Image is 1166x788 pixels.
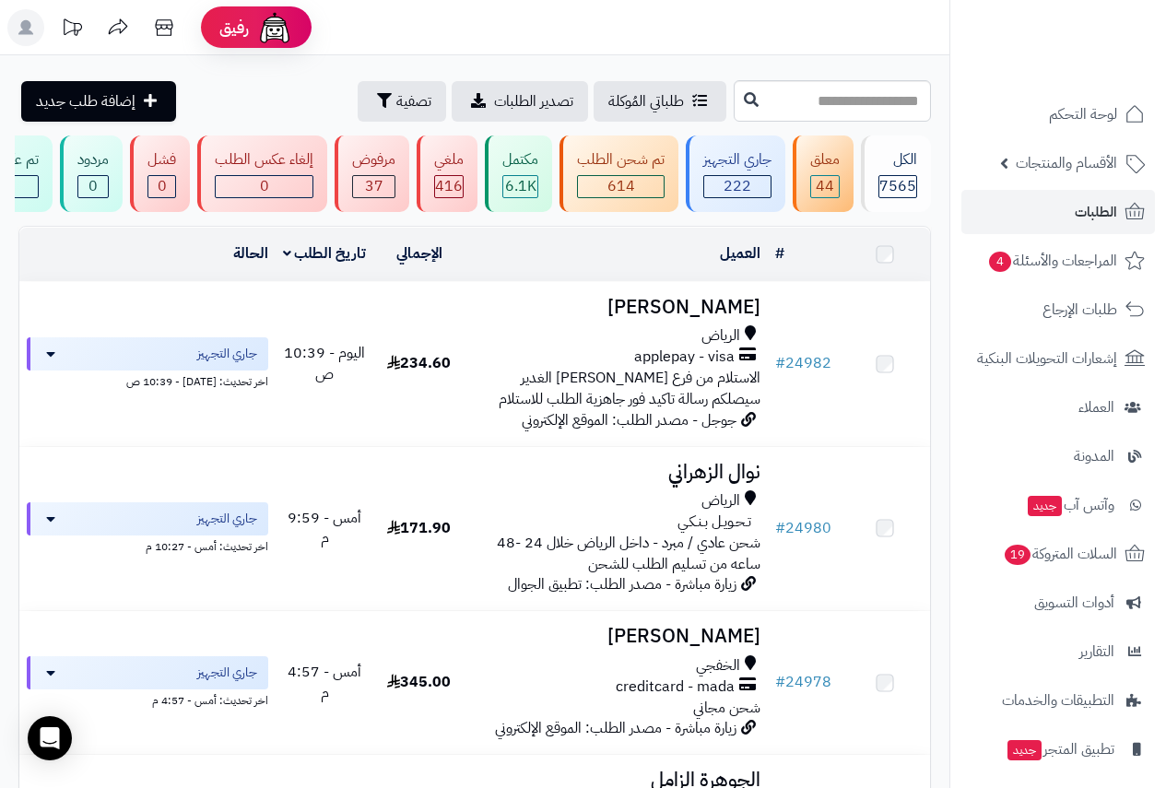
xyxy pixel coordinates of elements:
[78,176,108,197] div: 0
[499,367,760,410] span: الاستلام من فرع [PERSON_NAME] الغدير سيصلكم رسالة تاكيد فور جاهزية الطلب للاستلام
[27,689,268,709] div: اخر تحديث: أمس - 4:57 م
[197,510,257,528] span: جاري التجهيز
[677,512,751,533] span: تـحـويـل بـنـكـي
[396,242,442,265] a: الإجمالي
[682,135,789,212] a: جاري التجهيز 222
[775,671,785,693] span: #
[387,517,451,539] span: 171.90
[435,175,463,197] span: 416
[961,581,1155,625] a: أدوات التسويق
[219,17,249,39] span: رفيق
[387,671,451,693] span: 345.00
[578,176,664,197] div: 614
[961,678,1155,723] a: التطبيقات والخدمات
[1074,443,1114,469] span: المدونة
[88,175,98,197] span: 0
[775,352,785,374] span: #
[197,664,257,682] span: جاري التجهيز
[472,297,760,318] h3: [PERSON_NAME]
[495,717,736,739] span: زيارة مباشرة - مصدر الطلب: الموقع الإلكتروني
[1075,199,1117,225] span: الطلبات
[288,661,361,704] span: أمس - 4:57 م
[1042,297,1117,323] span: طلبات الإرجاع
[816,175,834,197] span: 44
[284,342,365,385] span: اليوم - 10:39 ص
[634,347,735,368] span: applepay - visa
[961,336,1155,381] a: إشعارات التحويلات البنكية
[775,517,785,539] span: #
[878,149,917,171] div: الكل
[961,288,1155,332] a: طلبات الإرجاع
[704,176,771,197] div: 222
[556,135,682,212] a: تم شحن الطلب 614
[331,135,413,212] a: مرفوض 37
[21,81,176,122] a: إضافة طلب جديد
[396,90,431,112] span: تصفية
[147,149,176,171] div: فشل
[216,176,312,197] div: 0
[77,149,109,171] div: مردود
[961,727,1155,771] a: تطبيق المتجرجديد
[215,149,313,171] div: إلغاء عكس الطلب
[693,697,760,719] span: شحن مجاني
[703,149,771,171] div: جاري التجهيز
[608,90,684,112] span: طلباتي المُوكلة
[148,176,175,197] div: 0
[1007,740,1042,760] span: جديد
[56,135,126,212] a: مردود 0
[194,135,331,212] a: إلغاء عكس الطلب 0
[720,242,760,265] a: العميل
[472,462,760,483] h3: نوال الزهراني
[434,149,464,171] div: ملغي
[508,573,736,595] span: زيارة مباشرة - مصدر الطلب: تطبيق الجوال
[857,135,935,212] a: الكل7565
[724,175,751,197] span: 222
[1026,492,1114,518] span: وآتس آب
[594,81,726,122] a: طلباتي المُوكلة
[452,81,588,122] a: تصدير الطلبات
[775,352,831,374] a: #24982
[961,483,1155,527] a: وآتس آبجديد
[810,149,840,171] div: معلق
[1003,541,1117,567] span: السلات المتروكة
[413,135,481,212] a: ملغي 416
[961,434,1155,478] a: المدونة
[256,9,293,46] img: ai-face.png
[1078,394,1114,420] span: العملاء
[1016,150,1117,176] span: الأقسام والمنتجات
[481,135,556,212] a: مكتمل 6.1K
[1006,736,1114,762] span: تطبيق المتجر
[497,532,760,575] span: شحن عادي / مبرد - داخل الرياض خلال 24 -48 ساعه من تسليم الطلب للشحن
[283,242,367,265] a: تاريخ الطلب
[977,346,1117,371] span: إشعارات التحويلات البنكية
[879,175,916,197] span: 7565
[358,81,446,122] button: تصفية
[472,626,760,647] h3: [PERSON_NAME]
[387,352,451,374] span: 234.60
[365,175,383,197] span: 37
[28,716,72,760] div: Open Intercom Messenger
[1034,590,1114,616] span: أدوات التسويق
[126,135,194,212] a: فشل 0
[49,9,95,51] a: تحديثات المنصة
[701,490,740,512] span: الرياض
[197,345,257,363] span: جاري التجهيز
[607,175,635,197] span: 614
[353,176,395,197] div: 37
[1028,496,1062,516] span: جديد
[961,92,1155,136] a: لوحة التحكم
[36,90,135,112] span: إضافة طلب جديد
[961,629,1155,674] a: التقارير
[158,175,167,197] span: 0
[775,517,831,539] a: #24980
[961,532,1155,576] a: السلات المتروكة19
[27,535,268,555] div: اخر تحديث: أمس - 10:27 م
[503,176,537,197] div: 6074
[352,149,395,171] div: مرفوض
[494,90,573,112] span: تصدير الطلبات
[1079,639,1114,665] span: التقارير
[1041,52,1148,90] img: logo-2.png
[27,370,268,390] div: اخر تحديث: [DATE] - 10:39 ص
[811,176,839,197] div: 44
[1049,101,1117,127] span: لوحة التحكم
